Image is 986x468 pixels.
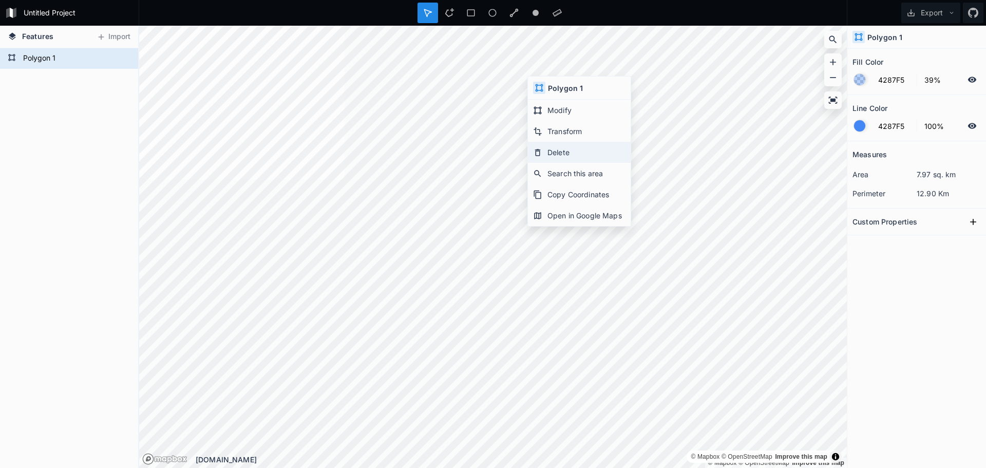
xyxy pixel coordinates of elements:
[852,100,887,116] h2: Line Color
[917,169,981,180] dd: 7.97 sq. km
[528,121,631,142] div: Transform
[142,453,154,465] a: Mapbox logo
[528,205,631,226] div: Open in Google Maps
[708,459,736,466] a: Mapbox
[142,453,187,465] a: Mapbox logo
[691,453,719,460] a: Mapbox
[852,214,917,230] h2: Custom Properties
[852,188,917,199] dt: perimeter
[792,459,844,466] a: Map feedback
[852,54,883,70] h2: Fill Color
[738,459,789,466] a: OpenStreetMap
[528,163,631,184] div: Search this area
[722,453,772,460] a: OpenStreetMap
[829,451,842,463] button: Toggle attribution
[196,454,847,465] div: [DOMAIN_NAME]
[528,184,631,205] div: Copy Coordinates
[852,169,917,180] dt: area
[22,31,53,42] span: Features
[775,453,827,460] a: Map feedback
[548,83,583,93] h4: Polygon 1
[91,29,136,45] button: Import
[528,142,631,163] div: Delete
[867,32,902,43] h4: Polygon 1
[852,146,887,162] h2: Measures
[917,188,981,199] dd: 12.90 Km
[528,100,631,121] div: Modify
[901,3,960,23] button: Export
[832,451,839,462] span: Toggle attribution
